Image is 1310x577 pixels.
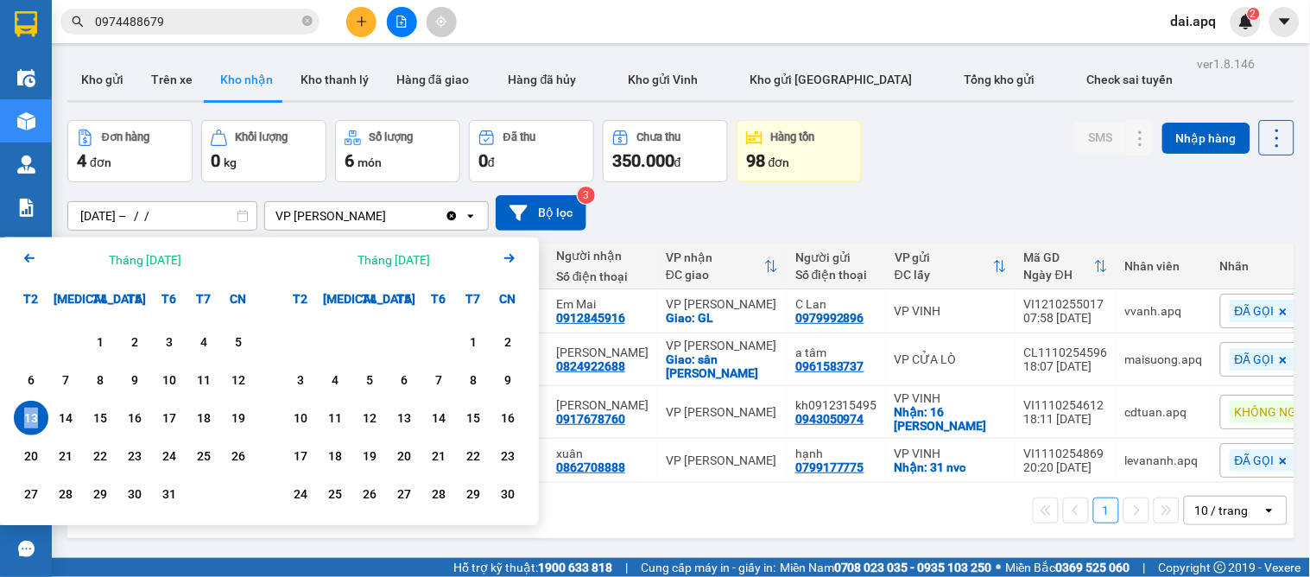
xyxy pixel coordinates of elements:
[358,408,382,428] div: 12
[435,16,447,28] span: aim
[895,405,1007,433] div: Nhận: 16 lê viết lượng
[780,558,992,577] span: Miền Nam
[226,370,250,390] div: 12
[318,401,352,435] div: Choose Thứ Ba, tháng 11 11 2025. It's available.
[352,439,387,473] div: Choose Thứ Tư, tháng 11 19 2025. It's available.
[490,477,525,511] div: Choose Chủ Nhật, tháng 11 30 2025. It's available.
[187,282,221,316] div: T7
[637,131,681,143] div: Chưa thu
[224,155,237,169] span: kg
[1235,303,1275,319] span: ĐÃ GỌI
[318,477,352,511] div: Choose Thứ Ba, tháng 11 25 2025. It's available.
[427,370,451,390] div: 7
[83,477,117,511] div: Choose Thứ Tư, tháng 10 29 2025. It's available.
[72,16,84,28] span: search
[997,564,1002,571] span: ⚪️
[396,16,408,28] span: file-add
[461,446,485,466] div: 22
[1277,14,1293,29] span: caret-down
[236,131,288,143] div: Khối lượng
[345,150,354,171] span: 6
[750,73,913,86] span: Kho gửi [GEOGRAPHIC_DATA]
[666,297,778,311] div: VP [PERSON_NAME]
[48,401,83,435] div: Choose Thứ Ba, tháng 10 14 2025. It's available.
[17,69,35,87] img: warehouse-icon
[556,460,625,474] div: 0862708888
[88,484,112,504] div: 29
[795,398,877,412] div: kh0912315495
[15,11,37,37] img: logo-vxr
[88,370,112,390] div: 8
[356,16,368,28] span: plus
[54,370,78,390] div: 7
[14,363,48,397] div: Choose Thứ Hai, tháng 10 6 2025. It's available.
[421,401,456,435] div: Choose Thứ Sáu, tháng 11 14 2025. It's available.
[421,363,456,397] div: Choose Thứ Sáu, tháng 11 7 2025. It's available.
[1024,268,1094,282] div: Ngày ĐH
[456,401,490,435] div: Choose Thứ Bảy, tháng 11 15 2025. It's available.
[335,120,460,182] button: Số lượng6món
[1269,7,1300,37] button: caret-down
[496,195,586,231] button: Bộ lọc
[157,332,181,352] div: 3
[152,401,187,435] div: Choose Thứ Sáu, tháng 10 17 2025. It's available.
[67,59,137,100] button: Kho gửi
[387,439,421,473] div: Choose Thứ Năm, tháng 11 20 2025. It's available.
[488,155,495,169] span: đ
[895,391,1007,405] div: VP VINH
[318,282,352,316] div: [MEDICAL_DATA]
[14,282,48,316] div: T2
[19,248,40,271] button: Previous month.
[1238,14,1254,29] img: icon-new-feature
[1024,311,1108,325] div: 07:58 [DATE]
[1024,460,1108,474] div: 20:20 [DATE]
[427,484,451,504] div: 28
[54,484,78,504] div: 28
[674,155,681,169] span: đ
[318,363,352,397] div: Choose Thứ Ba, tháng 11 4 2025. It's available.
[445,209,459,223] svg: Clear value
[965,73,1035,86] span: Tổng kho gửi
[603,120,728,182] button: Chưa thu350.000đ
[795,297,877,311] div: C Lan
[1125,259,1203,273] div: Nhân viên
[192,408,216,428] div: 18
[19,408,43,428] div: 13
[67,120,193,182] button: Đơn hàng4đơn
[771,131,815,143] div: Hàng tồn
[1248,8,1260,20] sup: 2
[283,439,318,473] div: Choose Thứ Hai, tháng 11 17 2025. It's available.
[283,363,318,397] div: Choose Thứ Hai, tháng 11 3 2025. It's available.
[19,248,40,269] svg: Arrow Left
[117,401,152,435] div: Choose Thứ Năm, tháng 10 16 2025. It's available.
[323,408,347,428] div: 11
[17,199,35,217] img: solution-icon
[1157,10,1231,32] span: dai.apq
[157,446,181,466] div: 24
[288,408,313,428] div: 10
[1125,453,1203,467] div: levananh.apq
[288,446,313,466] div: 17
[478,150,488,171] span: 0
[496,332,520,352] div: 2
[456,363,490,397] div: Choose Thứ Bảy, tháng 11 8 2025. It's available.
[461,332,485,352] div: 1
[1024,297,1108,311] div: VI1210255017
[1235,453,1275,468] span: ĐÃ GỌI
[895,268,993,282] div: ĐC lấy
[192,332,216,352] div: 4
[795,311,864,325] div: 0979992896
[387,401,421,435] div: Choose Thứ Năm, tháng 11 13 2025. It's available.
[123,446,147,466] div: 23
[556,359,625,373] div: 0824922688
[187,325,221,359] div: Choose Thứ Bảy, tháng 10 4 2025. It's available.
[226,408,250,428] div: 19
[88,408,112,428] div: 15
[192,446,216,466] div: 25
[427,446,451,466] div: 21
[657,244,787,289] th: Toggle SortBy
[795,250,877,264] div: Người gửi
[14,439,48,473] div: Choose Thứ Hai, tháng 10 20 2025. It's available.
[1235,352,1275,367] span: ĐÃ GỌI
[152,325,187,359] div: Choose Thứ Sáu, tháng 10 3 2025. It's available.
